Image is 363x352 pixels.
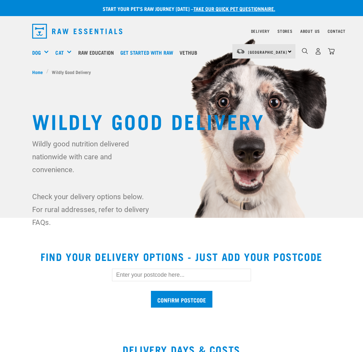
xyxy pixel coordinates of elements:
img: home-icon@2x.png [328,48,335,55]
img: van-moving.png [236,49,245,54]
h1: Wildly Good Delivery [32,109,331,132]
a: Stores [277,30,293,32]
span: [GEOGRAPHIC_DATA] [248,51,287,53]
a: Contact [328,30,346,32]
a: Raw Education [77,40,119,65]
a: Dog [32,49,41,56]
p: Check your delivery options below. For rural addresses, refer to delivery FAQs. [32,190,152,229]
a: Cat [55,49,63,56]
a: take our quick pet questionnaire. [193,7,275,10]
img: Raw Essentials Logo [32,24,122,39]
img: home-icon-1@2x.png [302,48,308,54]
a: Home [32,69,46,75]
h2: Find your delivery options - just add your postcode [8,251,355,262]
nav: dropdown navigation [27,21,336,41]
img: user.png [315,48,321,55]
a: Delivery [251,30,270,32]
p: Wildly good nutrition delivered nationwide with care and convenience. [32,137,152,176]
nav: breadcrumbs [32,69,331,75]
a: About Us [300,30,320,32]
input: Enter your postcode here... [112,269,251,281]
a: Get started with Raw [119,40,178,65]
a: Vethub [178,40,202,65]
span: Home [32,69,43,75]
input: Confirm postcode [151,291,212,308]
